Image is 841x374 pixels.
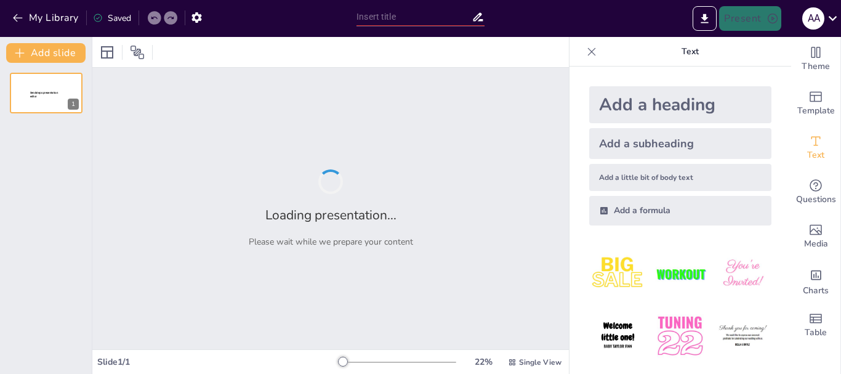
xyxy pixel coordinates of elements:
[804,237,828,251] span: Media
[791,37,840,81] div: Change the overall theme
[791,303,840,348] div: Add a table
[10,73,82,113] div: 1
[805,326,827,339] span: Table
[589,86,771,123] div: Add a heading
[651,245,709,303] img: 2.jpeg
[802,7,824,30] div: A A
[651,307,709,365] img: 5.jpeg
[797,104,835,118] span: Template
[589,164,771,191] div: Add a little bit of body text
[791,126,840,170] div: Add text boxes
[249,236,413,248] p: Please wait while we prepare your content
[719,6,781,31] button: Present
[469,356,498,368] div: 22 %
[589,196,771,226] div: Add a formula
[519,357,561,367] span: Single View
[265,206,396,224] h2: Loading presentation...
[803,284,829,298] span: Charts
[68,99,79,110] div: 1
[30,91,58,98] span: Sendsteps presentation editor
[589,128,771,159] div: Add a subheading
[6,43,86,63] button: Add slide
[97,43,117,62] div: Layout
[791,81,840,126] div: Add ready made slides
[97,356,338,368] div: Slide 1 / 1
[796,193,836,206] span: Questions
[791,259,840,303] div: Add charts and graphs
[791,170,840,214] div: Get real-time input from your audience
[693,6,717,31] button: Export to PowerPoint
[714,307,771,365] img: 6.jpeg
[802,60,830,73] span: Theme
[589,307,646,365] img: 4.jpeg
[807,148,824,162] span: Text
[602,37,779,67] p: Text
[93,12,131,24] div: Saved
[130,45,145,60] span: Position
[9,8,84,28] button: My Library
[714,245,771,303] img: 3.jpeg
[791,214,840,259] div: Add images, graphics, shapes or video
[802,6,824,31] button: A A
[356,8,472,26] input: Insert title
[589,245,646,303] img: 1.jpeg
